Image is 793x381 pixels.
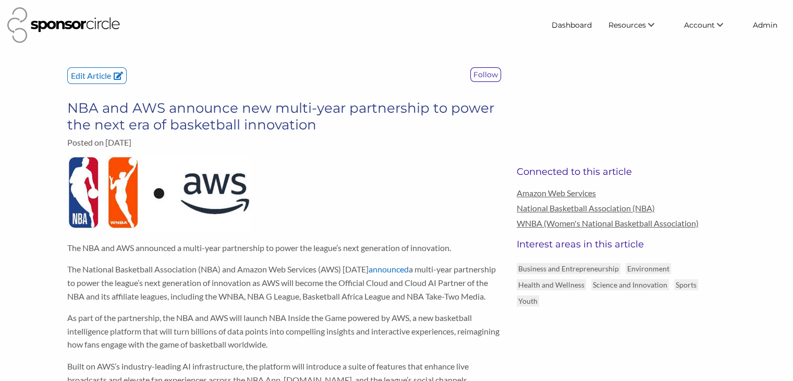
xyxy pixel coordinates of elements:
[471,68,501,81] p: Follow
[745,16,786,34] a: Admin
[517,239,726,250] h3: Interest areas in this article
[67,100,501,133] h3: NBA and AWS announce new multi-year partnership to power the next era of basketball innovation
[7,7,120,43] img: Sponsor Circle Logo
[517,188,726,198] a: Amazon Web Services
[517,279,586,290] p: Health and Wellness
[626,263,671,274] p: Environment
[517,218,726,228] a: WNBA (Women's National Basketball Association)
[68,68,126,84] p: Edit Article
[591,279,669,290] p: Science and Innovation
[67,137,501,147] p: Posted on [DATE]
[608,20,646,30] span: Resources
[674,279,698,290] p: Sports
[67,263,501,303] p: The National Basketball Association (NBA) and Amazon Web Services (AWS) [DATE] a multi-year partn...
[369,264,409,274] a: announced
[517,166,726,177] h3: Connected to this article
[676,16,745,34] li: Account
[684,20,715,30] span: Account
[543,16,600,34] a: Dashboard
[600,16,676,34] li: Resources
[517,263,620,274] p: Business and Entrepreneurship
[517,203,726,213] a: National Basketball Association (NBA)
[67,241,501,255] p: The NBA and AWS announced a multi-year partnership to power the league’s next generation of innov...
[517,295,539,306] p: Youth
[67,311,501,351] p: As part of the partnership, the NBA and AWS will launch NBA Inside the Game powered by AWS, a new...
[67,156,250,231] img: qrjtxtqjupcfcramx83h.jpg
